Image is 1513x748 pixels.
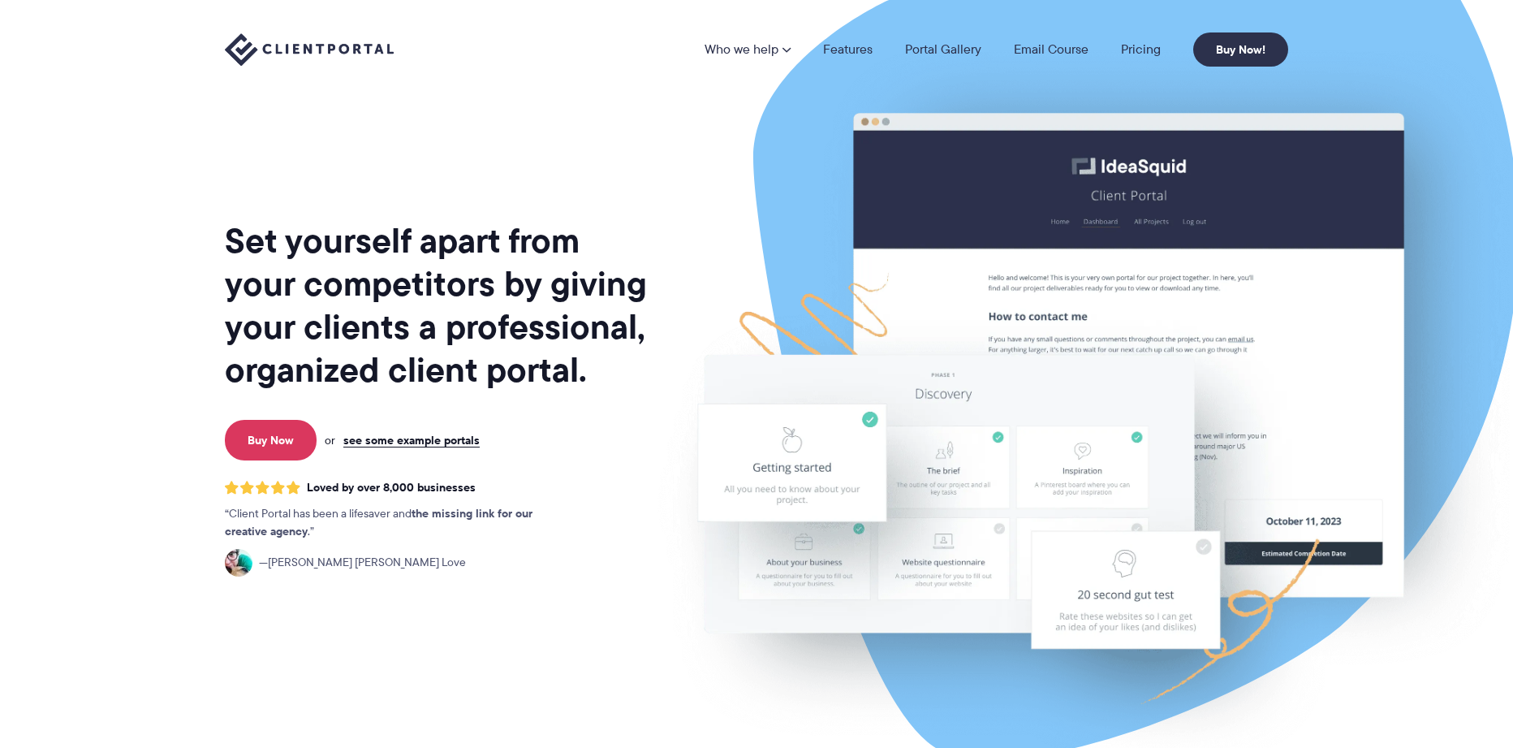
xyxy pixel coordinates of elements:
a: see some example portals [343,433,480,448]
a: Portal Gallery [905,43,981,56]
a: Who we help [705,43,791,56]
a: Pricing [1121,43,1161,56]
a: Buy Now! [1193,32,1288,67]
a: Buy Now [225,420,317,460]
span: Loved by over 8,000 businesses [307,481,476,495]
span: or [325,433,335,448]
h1: Set yourself apart from your competitors by giving your clients a professional, organized client ... [225,219,650,391]
strong: the missing link for our creative agency [225,504,532,540]
a: Email Course [1014,43,1088,56]
span: [PERSON_NAME] [PERSON_NAME] Love [259,554,466,572]
a: Features [823,43,873,56]
p: Client Portal has been a lifesaver and . [225,505,566,541]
